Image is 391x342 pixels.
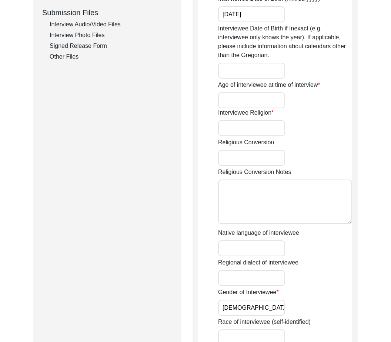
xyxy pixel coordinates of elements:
[218,168,291,177] label: Religious Conversion Notes
[218,228,299,237] label: Native language of interviewee
[218,108,274,117] label: Interviewee Religion
[50,52,173,61] div: Other Files
[50,42,173,50] div: Signed Release Form
[50,20,173,29] div: Interview Audio/Video Files
[218,258,298,267] label: Regional dialect of interviewee
[218,138,274,147] label: Religious Conversion
[218,80,320,89] label: Age of interviewee at time of interview
[218,24,352,60] label: Interviewee Date of Birth if Inexact (e.g. interviewee only knows the year). If applicable, pleas...
[50,31,173,40] div: Interview Photo Files
[42,7,173,18] div: Submission Files
[218,318,311,326] label: Race of interviewee (self-identified)
[218,288,279,297] label: Gender of Interviewee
